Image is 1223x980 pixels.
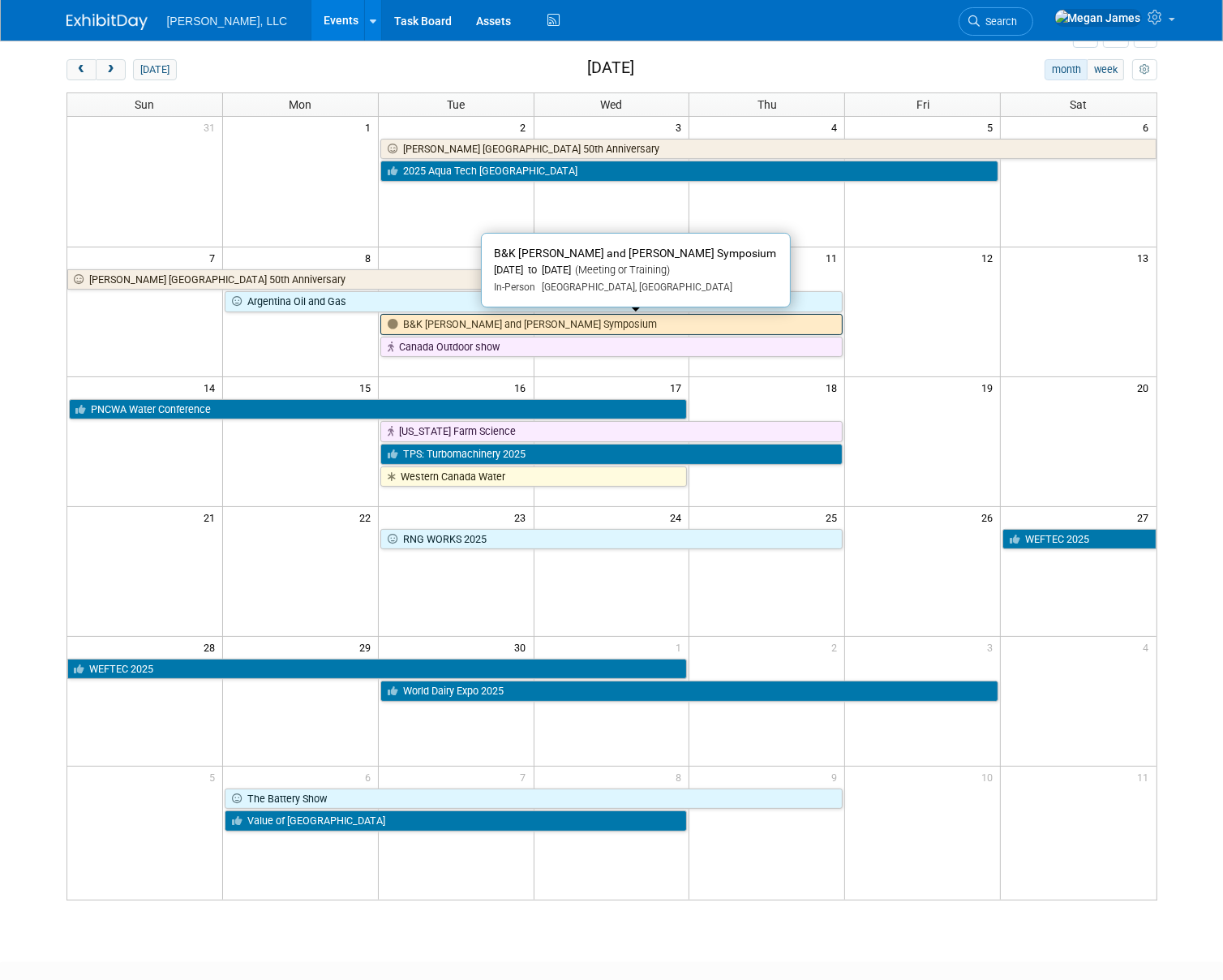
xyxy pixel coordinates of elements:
a: WEFTEC 2025 [1002,529,1156,550]
a: The Battery Show [225,789,843,810]
a: Argentina Oil and Gas [225,291,843,312]
span: 9 [830,767,844,787]
span: Mon [289,98,311,111]
a: RNG WORKS 2025 [380,529,843,550]
span: 7 [519,767,534,787]
span: 13 [1136,247,1156,268]
span: 31 [202,117,222,137]
span: 5 [985,117,1000,137]
span: 17 [668,377,689,398]
span: 14 [202,377,222,398]
span: 20 [1136,377,1156,398]
span: 2 [519,117,534,137]
span: 30 [513,637,534,657]
a: Western Canada Water [380,466,688,488]
a: Search [959,7,1033,36]
span: 8 [674,767,689,787]
span: 3 [674,117,689,137]
span: Fri [916,98,929,111]
span: Search [981,15,1018,28]
a: [PERSON_NAME] [GEOGRAPHIC_DATA] 50th Anniversary [380,139,1156,160]
button: next [96,59,126,80]
h2: [DATE] [587,59,634,77]
a: [US_STATE] Farm Science [380,421,843,442]
a: PNCWA Water Conference [69,399,688,420]
span: 18 [824,377,844,398]
a: World Dairy Expo 2025 [380,681,998,702]
button: month [1045,59,1088,80]
button: week [1087,59,1124,80]
img: ExhibitDay [67,14,148,30]
button: prev [67,59,97,80]
div: [DATE] to [DATE] [495,264,777,277]
span: B&K [PERSON_NAME] and [PERSON_NAME] Symposium [495,247,777,260]
a: Canada Outdoor show [380,337,843,358]
span: 3 [985,637,1000,657]
span: [PERSON_NAME], LLC [167,15,288,28]
a: [PERSON_NAME] [GEOGRAPHIC_DATA] 50th Anniversary [67,269,532,290]
span: Tue [447,98,465,111]
span: 6 [1142,117,1156,137]
span: 25 [824,507,844,527]
i: Personalize Calendar [1139,65,1150,75]
span: 4 [830,117,844,137]
span: 22 [358,507,378,527]
span: 16 [513,377,534,398]
span: (Meeting or Training) [572,264,671,276]
span: In-Person [495,282,536,293]
span: 5 [208,767,222,787]
span: 1 [363,117,378,137]
span: 19 [980,377,1000,398]
span: 2 [830,637,844,657]
img: Megan James [1054,9,1142,27]
a: WEFTEC 2025 [67,659,688,680]
button: [DATE] [133,59,176,80]
span: 27 [1136,507,1156,527]
span: 8 [363,247,378,268]
span: 6 [363,767,378,787]
span: Sun [135,98,154,111]
span: Wed [600,98,622,111]
span: 26 [980,507,1000,527]
span: Sat [1070,98,1087,111]
button: myCustomButton [1132,59,1156,80]
span: 7 [208,247,222,268]
span: 12 [980,247,1000,268]
span: 15 [358,377,378,398]
span: Thu [757,98,777,111]
a: Value of [GEOGRAPHIC_DATA] [225,810,688,832]
span: [GEOGRAPHIC_DATA], [GEOGRAPHIC_DATA] [536,282,733,293]
span: 29 [358,637,378,657]
span: 24 [668,507,689,527]
span: 21 [202,507,222,527]
span: 23 [513,507,534,527]
span: 10 [980,767,1000,787]
a: B&K [PERSON_NAME] and [PERSON_NAME] Symposium [380,314,843,335]
span: 4 [1142,637,1156,657]
a: 2025 Aqua Tech [GEOGRAPHIC_DATA] [380,161,998,182]
span: 1 [674,637,689,657]
span: 28 [202,637,222,657]
a: TPS: Turbomachinery 2025 [380,444,843,465]
span: 11 [824,247,844,268]
span: 11 [1136,767,1156,787]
